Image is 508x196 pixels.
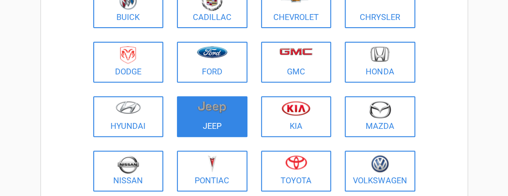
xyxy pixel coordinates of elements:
a: Mazda [345,96,415,137]
img: gmc [279,48,312,55]
a: Nissan [93,151,164,191]
a: Ford [177,42,247,83]
img: volkswagen [371,155,389,173]
img: pontiac [207,155,216,172]
a: Jeep [177,96,247,137]
a: Honda [345,42,415,83]
img: mazda [368,101,391,118]
img: jeep [197,101,226,113]
a: Dodge [93,42,164,83]
img: nissan [117,155,139,174]
img: toyota [285,155,307,170]
img: ford [197,46,227,58]
img: kia [282,101,310,116]
a: Hyundai [93,96,164,137]
img: dodge [120,46,136,64]
a: Kia [261,96,332,137]
a: GMC [261,42,332,83]
a: Pontiac [177,151,247,191]
img: hyundai [116,101,141,114]
img: honda [370,46,389,62]
a: Toyota [261,151,332,191]
a: Volkswagen [345,151,415,191]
